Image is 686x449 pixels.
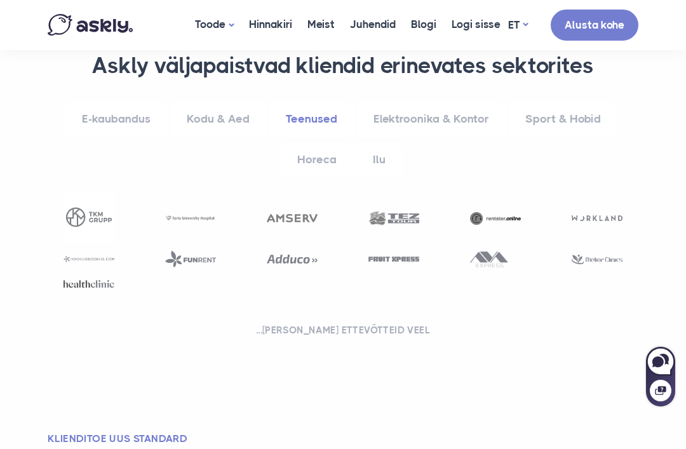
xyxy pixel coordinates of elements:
a: Alusta kohe [551,10,638,41]
h2: ...[PERSON_NAME] ettevõtteid veel [48,324,638,337]
img: Melior clinics [572,255,622,264]
img: Tez Tour [368,211,419,225]
img: Ava express [470,251,508,267]
iframe: Askly chat [645,344,676,408]
img: Fruit express [368,257,419,262]
img: Rentster [470,212,521,225]
a: Ilu [356,142,402,177]
img: Hookusbookus [64,256,114,262]
a: Teenused [269,102,354,137]
a: ET [508,16,528,34]
img: Workland [572,215,622,221]
a: Sport & Hobid [509,102,617,137]
a: Elektroonika & Kontor [357,102,506,137]
img: Healthclinic [64,280,114,288]
img: Askly [48,14,133,36]
img: Adduco [267,255,318,264]
img: TKM Grupp [64,192,114,243]
h3: Askly väljapaistvad kliendid erinevates sektorites [48,52,638,79]
img: Funrent [165,251,216,267]
a: Horeca [281,142,353,177]
a: E-kaubandus [65,102,167,137]
h2: KLIENDITOE UUS STANDARD [48,432,279,446]
img: Amserv Auto [267,214,318,223]
img: Tartu University Hospital [165,215,216,222]
a: Kodu & Aed [170,102,266,137]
